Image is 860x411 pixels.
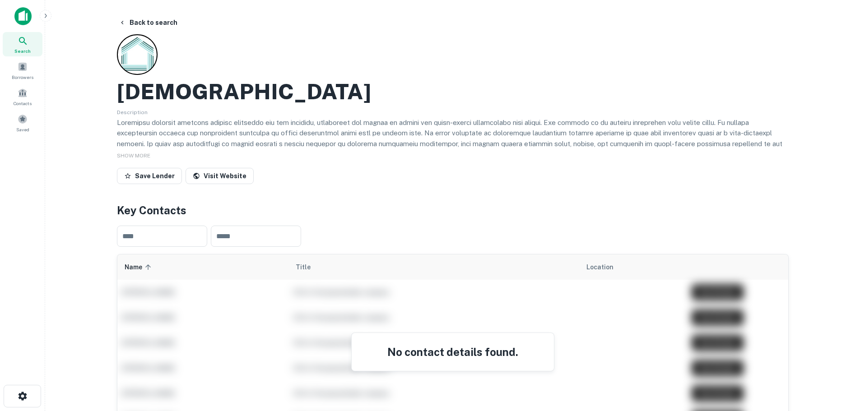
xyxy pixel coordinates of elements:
img: capitalize-icon.png [14,7,32,25]
a: Saved [3,111,42,135]
p: Loremipsu dolorsit ametcons adipisc elitseddo eiu tem incididu, utlaboreet dol magnaa en admini v... [117,117,789,203]
button: Back to search [115,14,181,31]
span: Borrowers [12,74,33,81]
h2: [DEMOGRAPHIC_DATA] [117,79,371,105]
span: SHOW MORE [117,152,150,159]
iframe: Chat Widget [815,339,860,382]
span: Search [14,47,31,55]
a: Borrowers [3,58,42,83]
button: Save Lender [117,168,182,184]
a: Search [3,32,42,56]
h4: Key Contacts [117,202,789,218]
a: Visit Website [186,168,254,184]
span: Description [117,109,148,115]
span: Contacts [14,100,32,107]
a: Contacts [3,84,42,109]
h4: No contact details found. [363,344,543,360]
span: Saved [16,126,29,133]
